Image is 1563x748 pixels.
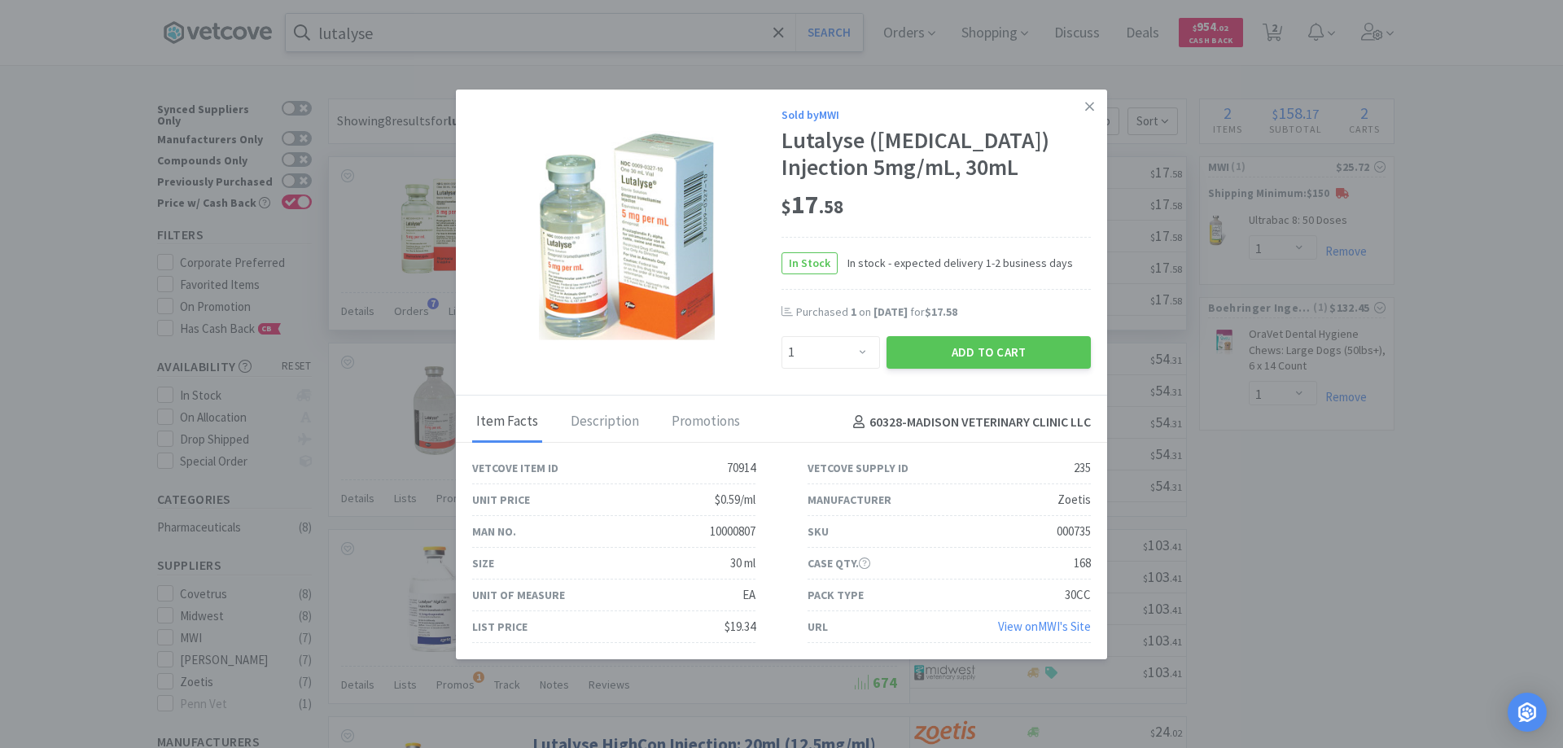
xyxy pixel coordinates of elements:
span: [DATE] [873,304,908,319]
div: Lutalyse ([MEDICAL_DATA]) Injection 5mg/mL, 30mL [781,127,1091,182]
div: 70914 [727,458,755,478]
div: Vetcove Item ID [472,459,558,477]
div: Zoetis [1057,490,1091,510]
span: $ [781,195,791,218]
div: Purchased on for [796,304,1091,321]
span: 1 [851,304,856,319]
div: Unit of Measure [472,586,565,604]
div: Description [567,402,643,443]
span: . 58 [819,195,843,218]
div: Open Intercom Messenger [1508,693,1547,732]
div: Vetcove Supply ID [808,459,908,477]
div: Case Qty. [808,554,870,572]
div: 10000807 [710,522,755,541]
div: URL [808,618,828,636]
span: In Stock [782,253,837,273]
img: 85d63ddc281340f3b604db28efeaa632_235.png [539,131,716,343]
div: Manufacturer [808,491,891,509]
div: Size [472,554,494,572]
div: 30CC [1065,585,1091,605]
div: List Price [472,618,528,636]
div: SKU [808,523,829,540]
div: 30 ml [730,553,755,573]
div: Sold by MWI [781,106,1091,124]
div: 235 [1074,458,1091,478]
div: Pack Type [808,586,864,604]
a: View onMWI's Site [998,619,1091,634]
span: 17 [781,188,843,221]
div: 168 [1074,553,1091,573]
h4: 60328 - MADISON VETERINARY CLINIC LLC [847,412,1091,433]
div: EA [742,585,755,605]
div: Promotions [668,402,744,443]
div: 000735 [1057,522,1091,541]
div: Unit Price [472,491,530,509]
button: Add to Cart [887,336,1091,369]
div: Man No. [472,523,516,540]
span: In stock - expected delivery 1-2 business days [838,254,1073,272]
div: Item Facts [472,402,542,443]
span: $17.58 [925,304,957,319]
div: $0.59/ml [715,490,755,510]
div: $19.34 [725,617,755,636]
